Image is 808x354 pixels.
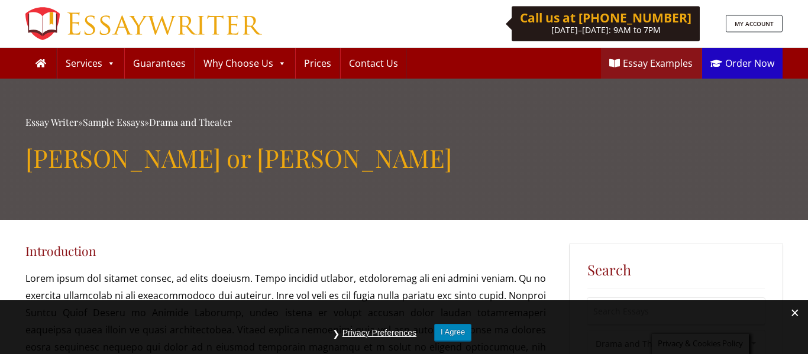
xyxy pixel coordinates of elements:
h5: Search [587,261,765,278]
a: Services [57,48,124,79]
a: Guarantees [125,48,194,79]
a: Contact Us [341,48,406,79]
a: Prices [296,48,340,79]
a: Why Choose Us [195,48,295,79]
a: Drama and Theater [149,116,232,128]
button: I Agree [434,324,471,341]
h1: [PERSON_NAME] or [PERSON_NAME] [25,143,783,173]
a: Essay Writer [25,116,78,128]
span: [DATE]–[DATE]: 9AM to 7PM [551,24,661,35]
a: Sample Essays [83,116,144,128]
h4: Introduction [25,243,546,258]
a: Order Now [702,48,783,79]
a: Essay Examples [601,48,701,79]
input: Search Essays [587,298,765,324]
div: » » [25,114,783,131]
button: Privacy Preferences [337,324,422,342]
a: MY ACCOUNT [726,15,783,33]
b: Call us at [PHONE_NUMBER] [520,9,691,26]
